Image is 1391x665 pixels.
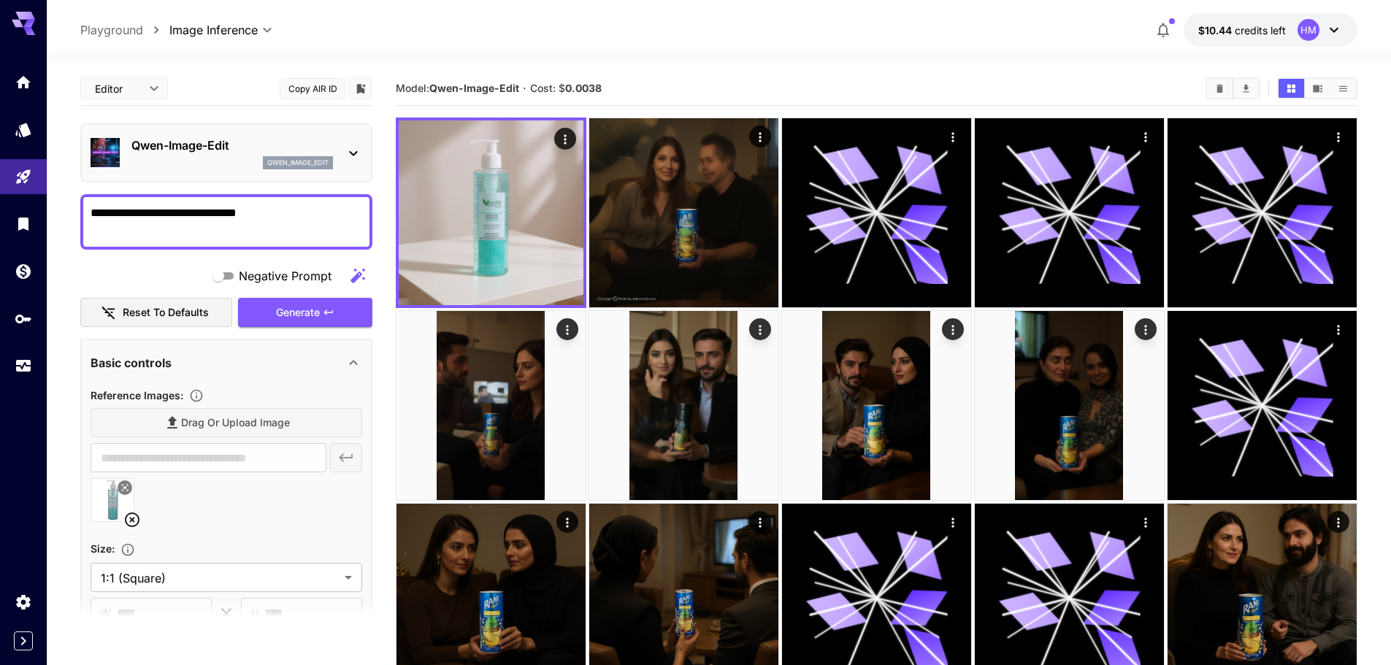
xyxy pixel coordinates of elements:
[15,310,32,328] div: API Keys
[183,388,210,403] button: Upload a reference image to guide the result. This is needed for Image-to-Image or Inpainting. Su...
[1207,79,1233,98] button: Clear All
[91,345,362,380] div: Basic controls
[396,311,586,500] img: Z
[15,593,32,611] div: Settings
[1327,126,1349,147] div: Actions
[396,82,519,94] span: Model:
[354,80,367,97] button: Add to library
[749,318,771,340] div: Actions
[91,542,115,555] span: Size :
[276,304,320,322] span: Generate
[1277,77,1357,99] div: Show media in grid viewShow media in video viewShow media in list view
[782,311,971,500] img: 2Q==
[565,82,602,94] b: 0.0038
[975,311,1164,500] img: Z
[1135,511,1157,533] div: Actions
[15,357,32,375] div: Usage
[15,120,32,139] div: Models
[80,298,232,328] button: Reset to defaults
[429,82,519,94] b: Qwen-Image-Edit
[14,631,33,650] button: Expand sidebar
[1135,126,1157,147] div: Actions
[280,78,345,99] button: Copy AIR ID
[589,118,778,307] img: H8biZfh8Tay1AAAAAElFTkSuQmCC
[239,267,332,285] span: Negative Prompt
[15,168,32,186] div: Playground
[238,298,372,328] button: Generate
[1279,79,1304,98] button: Show media in grid view
[80,21,143,39] a: Playground
[749,126,771,147] div: Actions
[131,137,333,154] p: Qwen-Image-Edit
[1327,511,1349,533] div: Actions
[1184,13,1357,47] button: $10.4357HM
[115,542,141,557] button: Adjust the dimensions of the generated image by specifying its width and height in pixels, or sel...
[749,511,771,533] div: Actions
[399,120,583,305] img: 2Q==
[1327,318,1349,340] div: Actions
[1206,77,1260,99] div: Clear AllDownload All
[1330,79,1356,98] button: Show media in list view
[554,128,576,150] div: Actions
[91,354,172,372] p: Basic controls
[942,511,964,533] div: Actions
[530,82,602,94] span: Cost: $
[1233,79,1259,98] button: Download All
[101,569,339,587] span: 1:1 (Square)
[267,158,329,168] p: qwen_image_edit
[589,311,778,500] img: Z
[15,215,32,233] div: Library
[942,126,964,147] div: Actions
[1198,23,1286,38] div: $10.4357
[523,80,526,97] p: ·
[169,21,258,39] span: Image Inference
[942,318,964,340] div: Actions
[15,262,32,280] div: Wallet
[95,81,140,96] span: Editor
[1235,24,1286,36] span: credits left
[1298,19,1319,41] div: HM
[1135,318,1157,340] div: Actions
[1305,79,1330,98] button: Show media in video view
[91,389,183,401] span: Reference Images :
[15,73,32,91] div: Home
[1198,24,1235,36] span: $10.44
[556,318,578,340] div: Actions
[80,21,169,39] nav: breadcrumb
[91,131,362,175] div: Qwen-Image-Editqwen_image_edit
[556,511,578,533] div: Actions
